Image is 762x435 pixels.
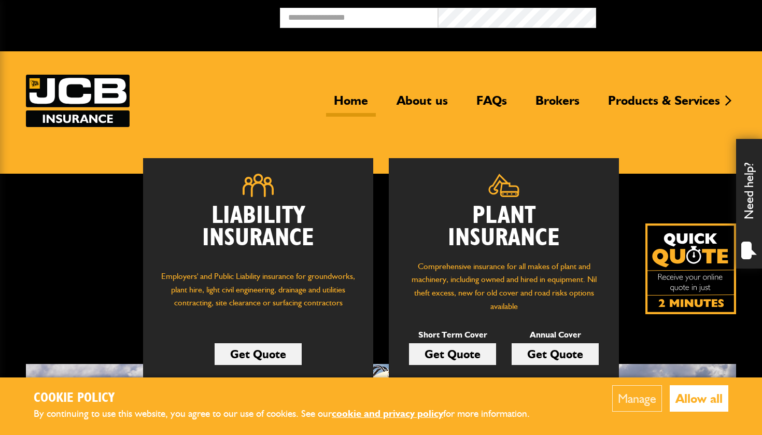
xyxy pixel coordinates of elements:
[159,205,358,260] h2: Liability Insurance
[645,223,736,314] img: Quick Quote
[409,343,496,365] a: Get Quote
[512,328,599,342] p: Annual Cover
[612,385,662,412] button: Manage
[34,406,547,422] p: By continuing to use this website, you agree to our use of cookies. See our for more information.
[215,343,302,365] a: Get Quote
[512,343,599,365] a: Get Quote
[326,93,376,117] a: Home
[736,139,762,269] div: Need help?
[332,408,443,419] a: cookie and privacy policy
[26,75,130,127] img: JCB Insurance Services logo
[409,328,496,342] p: Short Term Cover
[600,93,728,117] a: Products & Services
[596,8,754,24] button: Broker Login
[645,223,736,314] a: Get your insurance quote isn just 2-minutes
[34,390,547,406] h2: Cookie Policy
[389,93,456,117] a: About us
[469,93,515,117] a: FAQs
[26,75,130,127] a: JCB Insurance Services
[670,385,728,412] button: Allow all
[404,205,603,249] h2: Plant Insurance
[404,260,603,313] p: Comprehensive insurance for all makes of plant and machinery, including owned and hired in equipm...
[528,93,587,117] a: Brokers
[159,270,358,319] p: Employers' and Public Liability insurance for groundworks, plant hire, light civil engineering, d...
